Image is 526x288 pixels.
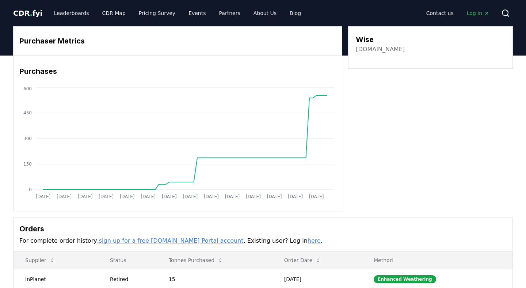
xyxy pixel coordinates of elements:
[420,7,495,20] nav: Main
[57,194,72,199] tspan: [DATE]
[183,7,211,20] a: Events
[467,10,489,17] span: Log in
[246,194,261,199] tspan: [DATE]
[29,187,32,192] tspan: 0
[368,257,507,264] p: Method
[284,7,307,20] a: Blog
[183,194,198,199] tspan: [DATE]
[288,194,303,199] tspan: [DATE]
[278,253,327,268] button: Order Date
[133,7,181,20] a: Pricing Survey
[308,237,321,244] a: here
[248,7,282,20] a: About Us
[374,275,436,283] div: Enhanced Weathering
[48,7,95,20] a: Leaderboards
[420,7,460,20] a: Contact us
[19,236,507,245] p: For complete order history, . Existing user? Log in .
[141,194,156,199] tspan: [DATE]
[204,194,219,199] tspan: [DATE]
[356,34,405,45] h3: Wise
[78,194,93,199] tspan: [DATE]
[19,223,507,234] h3: Orders
[48,7,307,20] nav: Main
[110,276,151,283] div: Retired
[23,136,32,141] tspan: 300
[23,110,32,115] tspan: 450
[30,9,33,18] span: .
[120,194,135,199] tspan: [DATE]
[356,45,405,54] a: [DOMAIN_NAME]
[19,253,61,268] button: Supplier
[23,162,32,167] tspan: 150
[23,86,32,91] tspan: 600
[19,35,336,46] h3: Purchaser Metrics
[162,194,177,199] tspan: [DATE]
[163,253,229,268] button: Tonnes Purchased
[13,9,42,18] span: CDR fyi
[309,194,324,199] tspan: [DATE]
[13,8,42,18] a: CDR.fyi
[99,194,114,199] tspan: [DATE]
[461,7,495,20] a: Log in
[213,7,246,20] a: Partners
[19,66,336,77] h3: Purchases
[99,237,244,244] a: sign up for a free [DOMAIN_NAME] Portal account
[104,257,151,264] p: Status
[267,194,282,199] tspan: [DATE]
[36,194,51,199] tspan: [DATE]
[225,194,240,199] tspan: [DATE]
[96,7,131,20] a: CDR Map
